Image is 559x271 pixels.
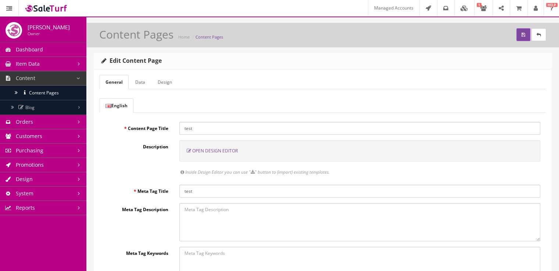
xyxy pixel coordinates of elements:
[129,75,151,89] a: Data
[546,3,558,7] span: HELP
[477,3,481,7] span: 1
[16,60,40,67] span: Item Data
[179,169,540,176] div: Inside Design Editor you can use " " button to (import) existing templates.
[16,190,33,197] span: System
[25,104,35,111] span: Blog
[29,90,59,96] span: Content Pages
[196,34,223,40] a: Content Pages
[28,31,40,36] small: Owner
[192,148,238,154] span: Open Design Editor
[100,247,174,257] label: Meta Tag Keywords
[6,22,22,39] img: joshlucio05
[16,161,44,168] span: Promotions
[16,147,43,154] span: Purchasing
[99,28,173,40] h1: Content Pages
[28,24,70,30] h4: [PERSON_NAME]
[100,75,129,89] a: General
[179,185,540,198] input: Meta Tag Title
[16,118,33,125] span: Orders
[105,104,111,108] img: English
[179,122,540,135] input: Content Page Title
[152,75,178,89] a: Design
[24,3,68,13] img: SaleTurf
[16,75,35,82] span: Content
[178,34,190,40] a: Home
[16,46,43,53] span: Dashboard
[16,133,42,140] span: Customers
[16,176,33,183] span: Design
[187,148,238,154] a: Open Design Editor
[100,203,174,213] label: Meta Tag Description
[100,140,174,150] label: Description
[100,122,174,132] label: Content Page Title
[100,98,133,113] a: English
[16,204,35,211] span: Reports
[101,58,162,64] h3: Edit Content Page
[100,185,174,195] label: Meta Tag Title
